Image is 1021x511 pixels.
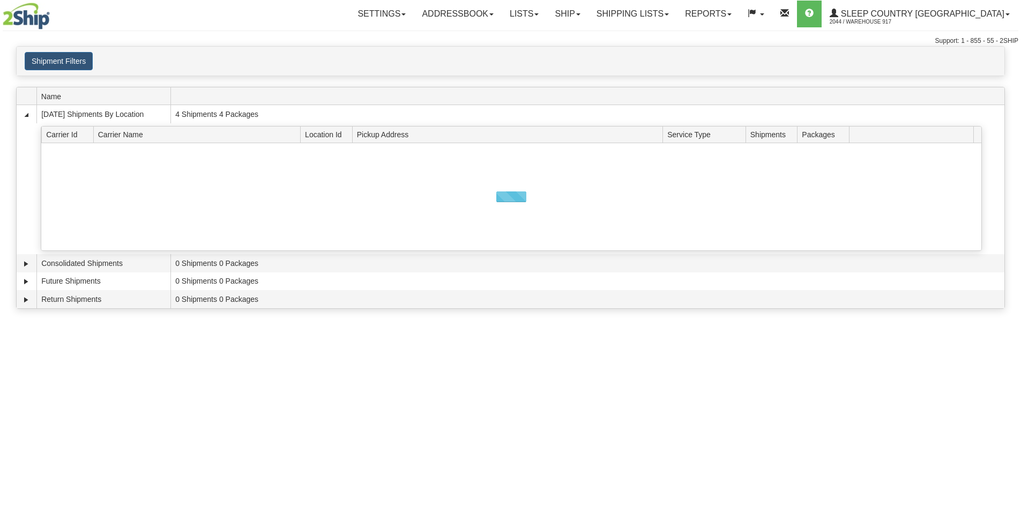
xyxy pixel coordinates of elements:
span: Shipments [750,126,798,143]
a: Expand [21,258,32,269]
div: Support: 1 - 855 - 55 - 2SHIP [3,36,1018,46]
td: [DATE] Shipments By Location [36,105,170,123]
span: Sleep Country [GEOGRAPHIC_DATA] [838,9,1004,18]
span: Name [41,88,170,105]
img: logo2044.jpg [3,3,50,29]
span: Packages [802,126,849,143]
a: Addressbook [414,1,502,27]
a: Ship [547,1,588,27]
span: Service Type [667,126,746,143]
a: Settings [349,1,414,27]
td: Consolidated Shipments [36,254,170,272]
a: Shipping lists [588,1,677,27]
td: Return Shipments [36,290,170,308]
iframe: chat widget [996,201,1020,310]
span: Location Id [305,126,352,143]
a: Expand [21,294,32,305]
a: Collapse [21,109,32,120]
a: Expand [21,276,32,287]
td: 0 Shipments 0 Packages [170,254,1004,272]
button: Shipment Filters [25,52,93,70]
span: Pickup Address [357,126,663,143]
td: 0 Shipments 0 Packages [170,290,1004,308]
td: Future Shipments [36,272,170,291]
td: 4 Shipments 4 Packages [170,105,1004,123]
span: 2044 / Warehouse 917 [830,17,910,27]
a: Lists [502,1,547,27]
td: 0 Shipments 0 Packages [170,272,1004,291]
a: Reports [677,1,740,27]
span: Carrier Id [46,126,93,143]
a: Sleep Country [GEOGRAPHIC_DATA] 2044 / Warehouse 917 [822,1,1018,27]
span: Carrier Name [98,126,301,143]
